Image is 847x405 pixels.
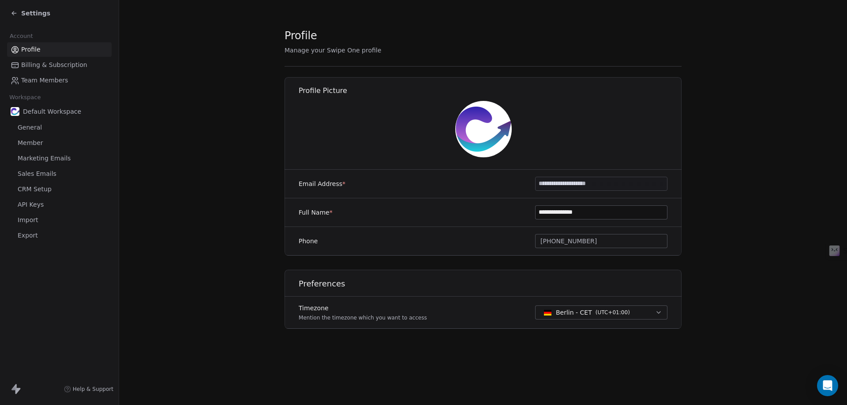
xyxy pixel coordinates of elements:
[299,304,427,312] label: Timezone
[7,213,112,227] a: Import
[299,279,682,289] h1: Preferences
[23,23,97,30] div: Domain: [DOMAIN_NAME]
[7,58,112,72] a: Billing & Subscription
[285,29,317,42] span: Profile
[285,47,381,54] span: Manage your Swipe One profile
[6,91,45,104] span: Workspace
[18,200,44,209] span: API Keys
[299,86,682,96] h1: Profile Picture
[817,375,838,396] div: Open Intercom Messenger
[7,42,112,57] a: Profile
[18,216,38,225] span: Import
[14,14,21,21] img: logo_orange.svg
[556,308,592,317] span: Berlin - CET
[7,151,112,166] a: Marketing Emails
[18,138,43,148] span: Member
[7,182,112,197] a: CRM Setup
[299,208,333,217] label: Full Name
[18,154,71,163] span: Marketing Emails
[6,30,37,43] span: Account
[36,51,43,58] img: tab_domain_overview_orange.svg
[64,386,113,393] a: Help & Support
[45,52,65,58] div: Domain
[21,76,68,85] span: Team Members
[11,9,50,18] a: Settings
[18,231,38,240] span: Export
[25,14,43,21] div: v 4.0.25
[18,123,42,132] span: General
[7,73,112,88] a: Team Members
[596,308,630,316] span: ( UTC+01:00 )
[535,234,667,248] button: [PHONE_NUMBER]
[73,386,113,393] span: Help & Support
[7,228,112,243] a: Export
[299,237,318,245] label: Phone
[7,167,112,181] a: Sales Emails
[21,60,87,70] span: Billing & Subscription
[86,51,93,58] img: tab_keywords_by_traffic_grey.svg
[455,101,512,157] img: icononly.png
[96,52,152,58] div: Keywords nach Traffic
[7,197,112,212] a: API Keys
[11,107,19,116] img: icononly.png
[299,314,427,321] p: Mention the timezone which you want to access
[21,45,41,54] span: Profile
[23,107,81,116] span: Default Workspace
[535,305,667,320] button: Berlin - CET(UTC+01:00)
[7,136,112,150] a: Member
[7,120,112,135] a: General
[18,169,56,178] span: Sales Emails
[21,9,50,18] span: Settings
[540,237,597,246] span: [PHONE_NUMBER]
[18,185,52,194] span: CRM Setup
[14,23,21,30] img: website_grey.svg
[299,179,345,188] label: Email Address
